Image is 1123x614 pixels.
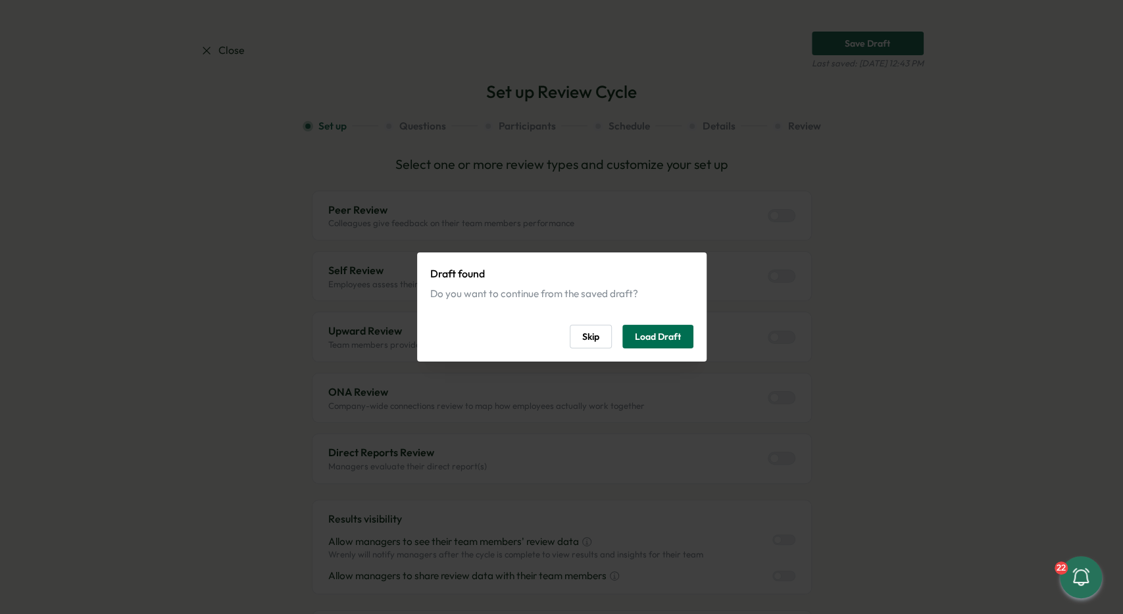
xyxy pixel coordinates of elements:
button: 22 [1060,556,1102,598]
div: Do you want to continue from the saved draft? [430,287,693,301]
p: Draft found [430,266,693,282]
button: Skip [570,325,612,348]
span: Load Draft [635,325,681,348]
span: Skip [582,325,599,348]
div: 22 [1055,561,1068,575]
button: Load Draft [622,325,693,348]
